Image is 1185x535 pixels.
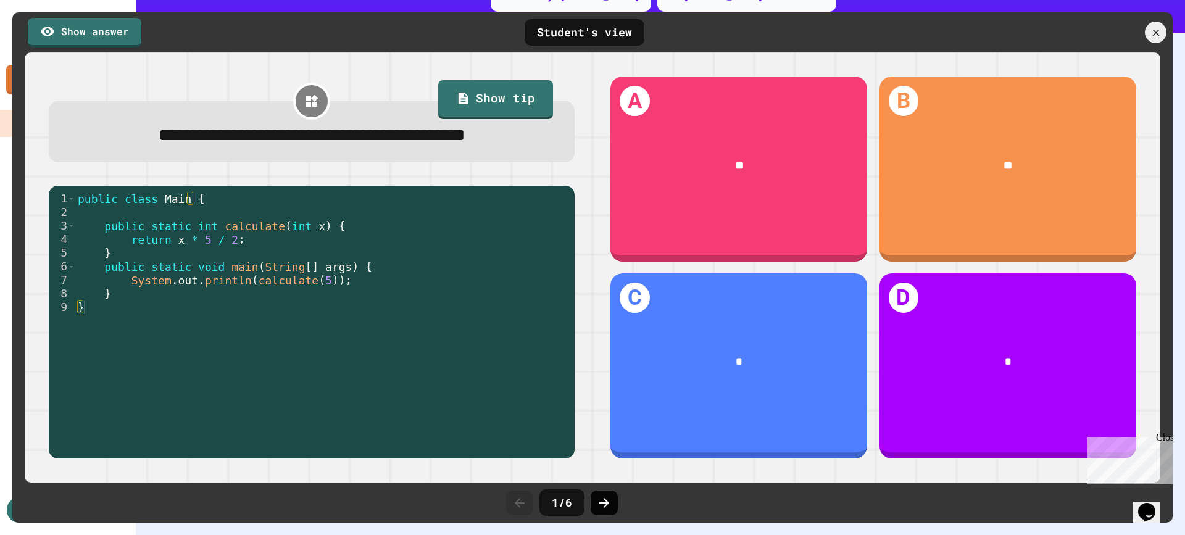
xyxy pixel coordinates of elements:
[49,205,75,219] div: 2
[1133,486,1173,523] iframe: chat widget
[5,5,85,78] div: Chat with us now!Close
[28,18,141,48] a: Show answer
[49,260,75,273] div: 6
[49,273,75,287] div: 7
[49,219,75,233] div: 3
[49,287,75,301] div: 8
[49,301,75,314] div: 9
[620,86,650,116] h1: A
[49,192,75,205] div: 1
[68,192,75,205] span: Toggle code folding, rows 1 through 9
[539,489,584,516] div: 1 / 6
[525,19,644,46] div: Student's view
[49,246,75,260] div: 5
[438,80,553,120] a: Show tip
[49,233,75,246] div: 4
[1083,432,1173,484] iframe: chat widget
[889,86,919,116] h1: B
[620,283,650,313] h1: C
[889,283,919,313] h1: D
[68,260,75,273] span: Toggle code folding, rows 6 through 8
[68,219,75,233] span: Toggle code folding, rows 3 through 5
